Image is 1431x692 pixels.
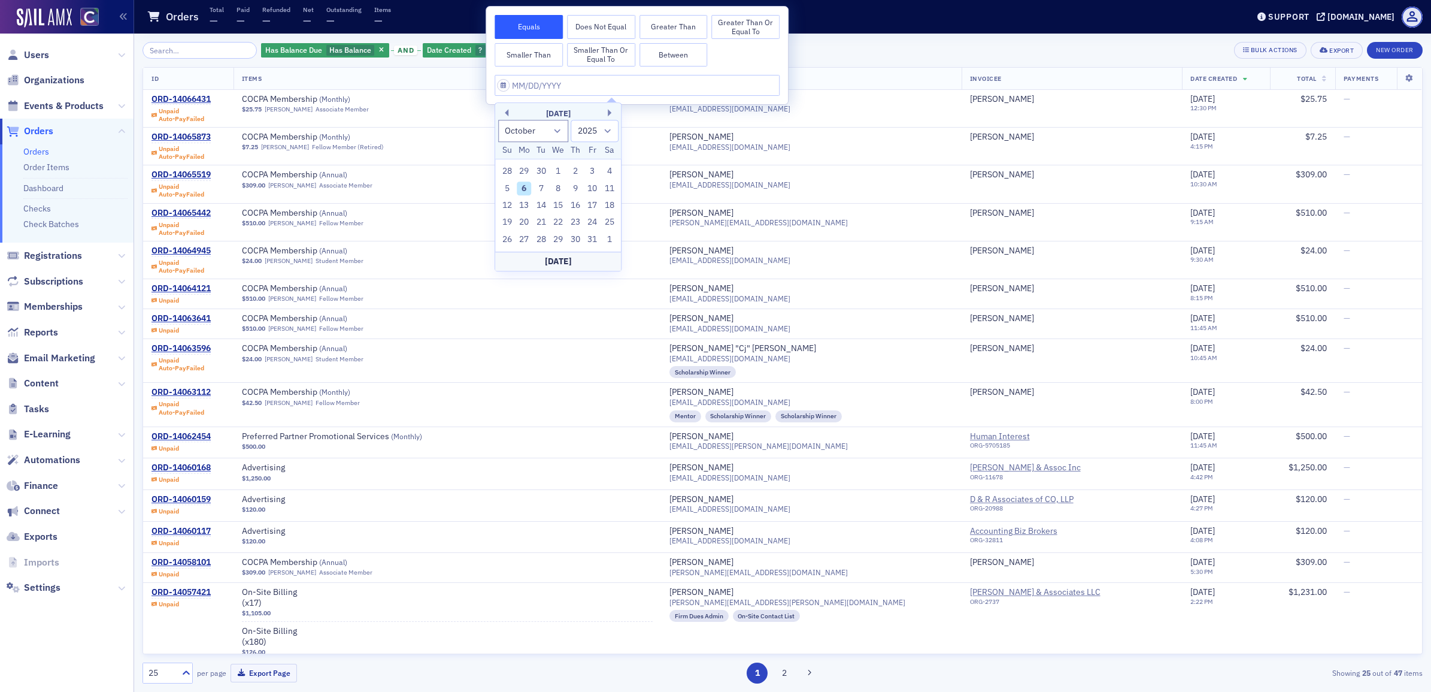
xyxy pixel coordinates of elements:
a: ORD-14062454 [151,431,211,442]
button: [DOMAIN_NAME] [1317,13,1399,21]
div: [PERSON_NAME] [970,94,1034,105]
div: Choose Sunday, October 5th, 2025 [500,182,514,196]
button: Between [639,43,708,67]
button: New Order [1367,42,1423,59]
span: ( Monthly ) [319,132,350,141]
a: Memberships [7,300,83,313]
div: [PERSON_NAME] [970,170,1034,180]
span: — [326,14,335,28]
label: per page [197,667,226,678]
a: E-Learning [7,428,71,441]
a: [PERSON_NAME] [669,170,733,180]
span: Automations [24,454,80,467]
span: E-Learning [24,428,71,441]
div: Fellow Member (Retired) [312,143,384,151]
span: Lucien Layne [970,94,1174,105]
span: $25.75 [1300,93,1327,104]
div: Mo [517,143,532,158]
div: [PERSON_NAME] [669,587,733,598]
time: 4:15 PM [1190,142,1213,150]
div: Choose Monday, September 29th, 2025 [517,164,532,179]
a: [PERSON_NAME] [669,463,733,473]
span: COCPA Membership [242,343,393,354]
span: ( Annual ) [319,283,347,293]
a: Reports [7,326,58,339]
div: Choose Wednesday, October 22nd, 2025 [551,216,565,230]
span: $7.25 [1305,131,1327,142]
a: [PERSON_NAME] [268,219,316,227]
span: Imports [24,556,59,569]
span: ( Annual ) [319,246,347,255]
span: Settings [24,581,60,594]
button: 2 [774,663,795,684]
span: Finance [24,479,58,492]
img: SailAMX [80,8,99,26]
a: ORD-14063641 [151,313,211,324]
a: Subscriptions [7,275,83,288]
a: [PERSON_NAME] & Assoc Inc [970,463,1081,473]
button: Greater Than [639,15,708,39]
a: [PERSON_NAME] [970,283,1034,294]
span: — [210,14,218,28]
button: Export Page [231,664,297,682]
a: Human Interest [970,431,1079,442]
span: [DATE] [1190,131,1215,142]
div: month 2025-10 [499,163,618,248]
span: Payments [1344,74,1378,83]
a: COCPA Membership (Monthly) [242,94,393,105]
div: [PERSON_NAME] [970,557,1034,568]
div: Choose Friday, October 24th, 2025 [585,216,599,230]
div: Choose Tuesday, October 7th, 2025 [534,182,548,196]
span: McMahan & Associates LLC [970,587,1100,598]
a: Content [7,377,59,390]
a: [PERSON_NAME] [669,246,733,256]
div: Unpaid [159,107,204,123]
a: Preferred Partner Promotional Services (Monthly) [242,431,422,442]
a: ORD-14057421 [151,587,211,598]
div: [PERSON_NAME] [669,494,733,505]
a: COCPA Membership (Annual) [242,313,393,324]
span: COCPA Membership [242,313,393,324]
span: COCPA Membership [242,132,393,143]
div: [PERSON_NAME] [970,313,1034,324]
a: [PERSON_NAME] [669,431,733,442]
span: Events & Products [24,99,104,113]
div: ORD-14065873 [151,132,211,143]
a: [PERSON_NAME] [265,257,313,265]
p: Paid [237,5,250,14]
p: Total [210,5,224,14]
a: [PERSON_NAME] [970,343,1034,354]
p: Refunded [262,5,290,14]
span: $25.75 [242,105,262,113]
span: Has Balance Due [265,45,322,55]
div: Choose Wednesday, October 8th, 2025 [551,182,565,196]
a: [PERSON_NAME] [268,295,316,303]
a: Tasks [7,403,49,416]
span: Has Balance [329,45,371,55]
button: 1 [747,663,768,684]
a: D & R Associates of CO, LLP [970,494,1079,505]
a: COCPA Membership (Annual) [242,208,393,219]
span: COCPA Membership [242,170,393,180]
div: Choose Monday, October 20th, 2025 [517,216,532,230]
a: New Order [1367,44,1423,55]
a: COCPA Membership (Annual) [242,246,393,256]
a: COCPA Membership (Monthly) [242,387,393,398]
a: Accounting Biz Brokers [970,526,1079,537]
span: Reports [24,326,58,339]
span: ( Annual ) [319,170,347,179]
span: Items [242,74,262,83]
span: Memberships [24,300,83,313]
div: ORD-14065519 [151,170,211,180]
a: Check Batches [23,219,79,229]
div: Su [500,143,514,158]
div: Choose Tuesday, September 30th, 2025 [534,164,548,179]
span: COCPA Membership [242,246,393,256]
div: Has Balance [261,43,389,58]
a: ORD-14058101 [151,557,211,568]
div: ORD-14065442 [151,208,211,219]
span: ( Annual ) [319,557,347,567]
